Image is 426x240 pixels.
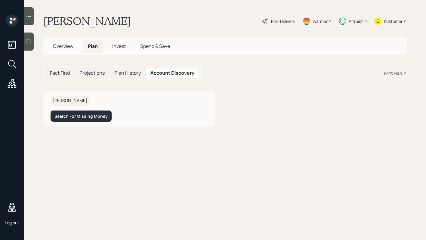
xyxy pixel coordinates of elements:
[50,70,70,76] h5: Fact Find
[384,18,403,24] div: Kustomer
[150,70,194,76] h5: Account Discovery
[5,220,19,226] div: Log out
[140,43,170,49] span: Spend & Save
[112,43,126,49] span: Invest
[51,111,112,122] button: Search For Missing Money
[88,43,98,49] span: Plan
[313,18,328,24] div: Warmer
[54,113,108,119] div: Search For Missing Money
[271,18,295,24] div: Plan Delivery
[79,70,105,76] h5: Projections
[51,96,90,106] h6: [PERSON_NAME]
[114,70,141,76] h5: Plan History
[384,70,402,76] div: Print Plan
[349,18,363,24] div: Altruist
[43,14,131,28] h1: [PERSON_NAME]
[53,43,73,49] span: Overview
